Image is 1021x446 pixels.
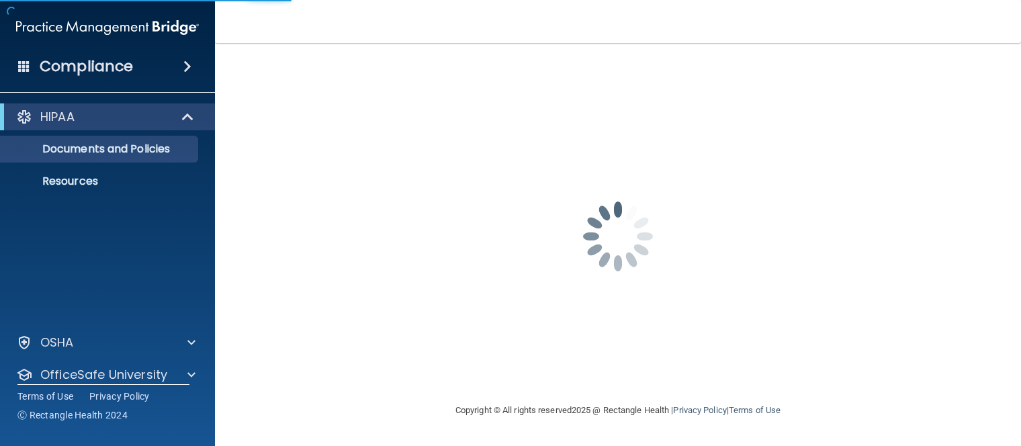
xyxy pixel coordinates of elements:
img: spinner.e123f6fc.gif [551,169,685,304]
p: OSHA [40,334,74,351]
a: Terms of Use [729,405,781,415]
p: OfficeSafe University [40,367,167,383]
a: HIPAA [16,109,195,125]
span: Ⓒ Rectangle Health 2024 [17,408,128,422]
iframe: Drift Widget Chat Controller [789,351,1005,404]
a: OSHA [16,334,195,351]
a: Privacy Policy [89,390,150,403]
p: HIPAA [40,109,75,125]
div: Copyright © All rights reserved 2025 @ Rectangle Health | | [373,389,863,432]
a: Privacy Policy [673,405,726,415]
p: Documents and Policies [9,142,192,156]
img: PMB logo [16,14,199,41]
p: Resources [9,175,192,188]
h4: Compliance [40,57,133,76]
a: Terms of Use [17,390,73,403]
a: OfficeSafe University [16,367,195,383]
